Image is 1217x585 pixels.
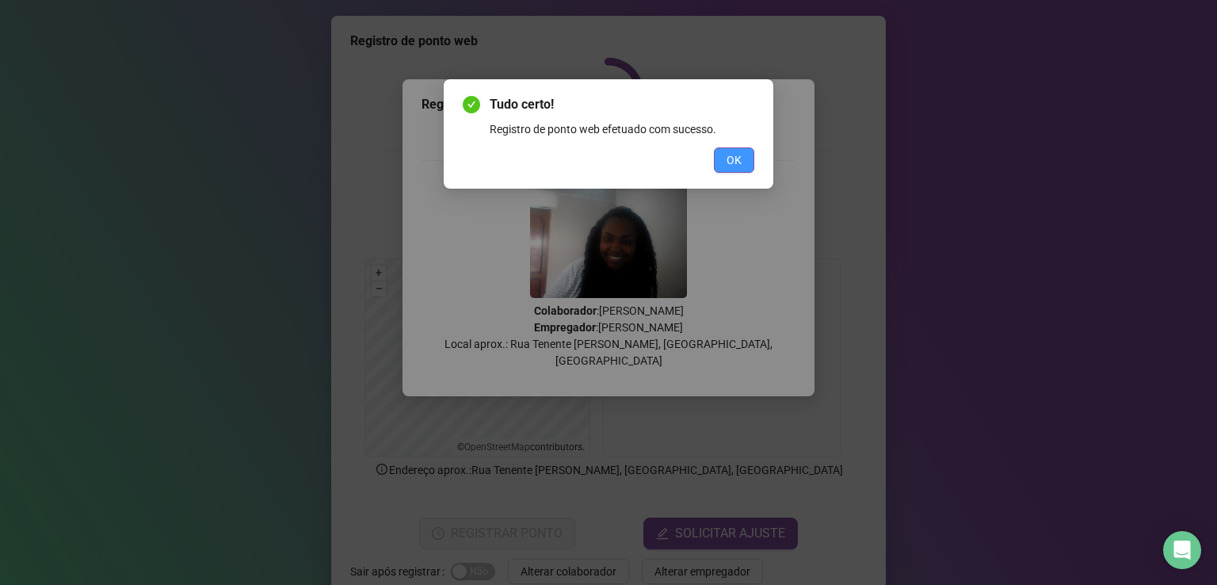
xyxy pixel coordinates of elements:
div: Registro de ponto web efetuado com sucesso. [490,120,754,138]
span: OK [727,151,742,169]
button: OK [714,147,754,173]
div: Open Intercom Messenger [1163,531,1201,569]
span: check-circle [463,96,480,113]
span: Tudo certo! [490,95,754,114]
